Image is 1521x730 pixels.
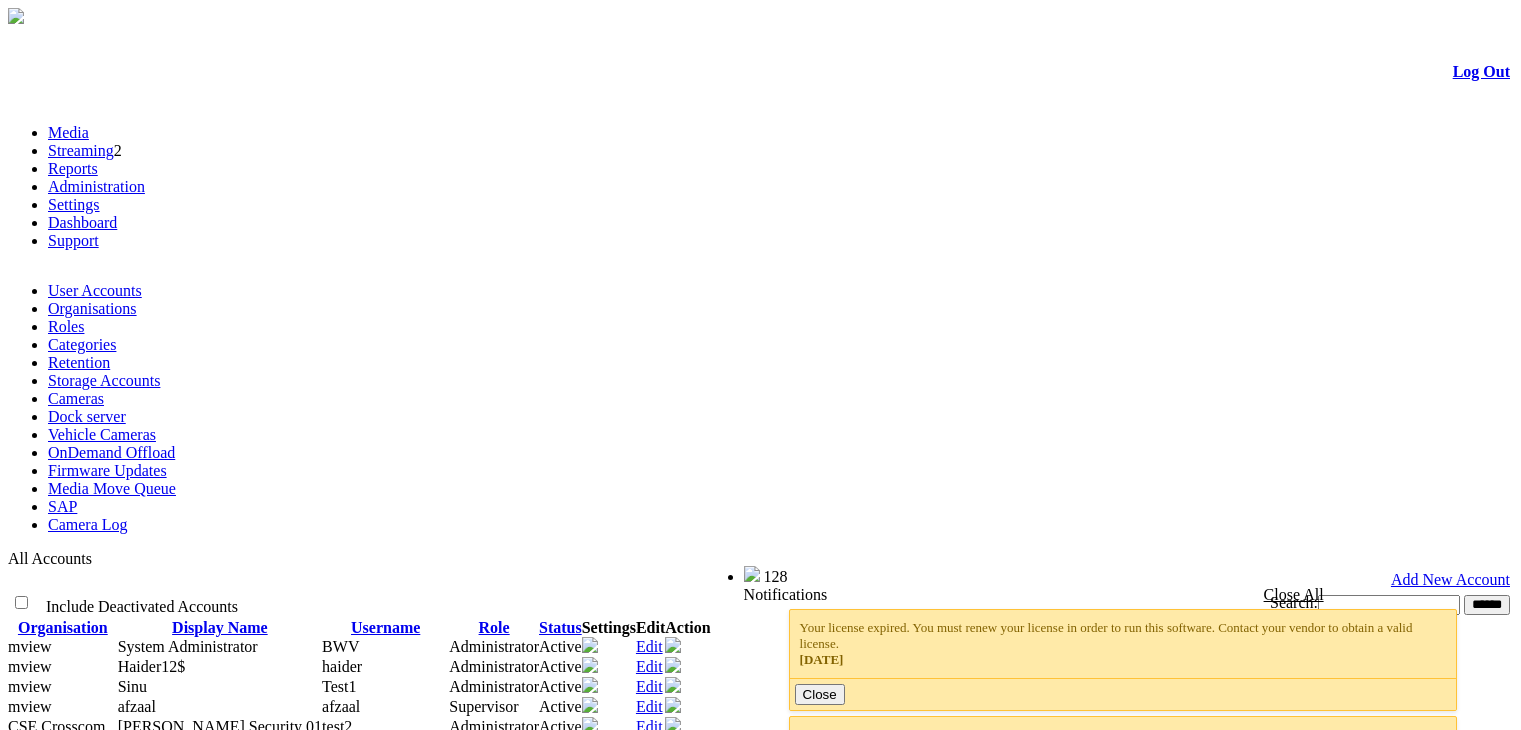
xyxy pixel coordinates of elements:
span: haider [322,658,362,675]
a: Close All [1264,586,1324,603]
a: Dashboard [48,214,117,231]
a: Media Move Queue [48,480,176,497]
a: Media [48,124,89,141]
div: Notifications [744,586,1471,604]
img: bell25.png [744,566,760,582]
a: Organisation [18,619,108,636]
a: Cameras [48,390,104,407]
a: Storage Accounts [48,372,160,389]
a: Administration [48,178,145,195]
a: Settings [48,196,100,213]
img: arrow-3.png [8,8,24,24]
span: Contact Method: SMS and Email [118,678,147,695]
span: 128 [764,568,788,585]
a: Reports [48,160,98,177]
a: Organisations [48,300,137,317]
a: Streaming [48,142,114,159]
a: Roles [48,318,84,335]
a: Vehicle Cameras [48,426,156,443]
span: mview [8,638,52,655]
span: Include Deactivated Accounts [46,598,238,615]
span: mview [8,698,52,715]
a: Log Out [1453,63,1510,80]
span: Contact Method: SMS and Email [118,698,156,715]
span: [DATE] [800,652,844,667]
span: Contact Method: None [118,638,258,655]
span: mview [8,678,52,695]
span: BWV [322,638,359,655]
a: Dock server [48,408,126,425]
span: Contact Method: SMS and Email [118,658,186,675]
div: Your license expired. You must renew your license in order to run this software. Contact your ven... [800,620,1447,668]
a: Display Name [172,619,268,636]
span: afzaal [322,698,360,715]
span: 2 [114,142,122,159]
a: Firmware Updates [48,462,167,479]
span: Welcome, System Administrator (Administrator) [450,567,704,582]
a: Retention [48,354,110,371]
a: OnDemand Offload [48,444,175,461]
span: mview [8,658,52,675]
a: Support [48,232,99,249]
a: Camera Log [48,516,128,533]
a: SAP [48,498,77,515]
a: Username [351,619,420,636]
button: Close [795,684,845,705]
a: User Accounts [48,282,142,299]
span: Test1 [322,678,356,695]
a: Categories [48,336,116,353]
span: All Accounts [8,550,92,567]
